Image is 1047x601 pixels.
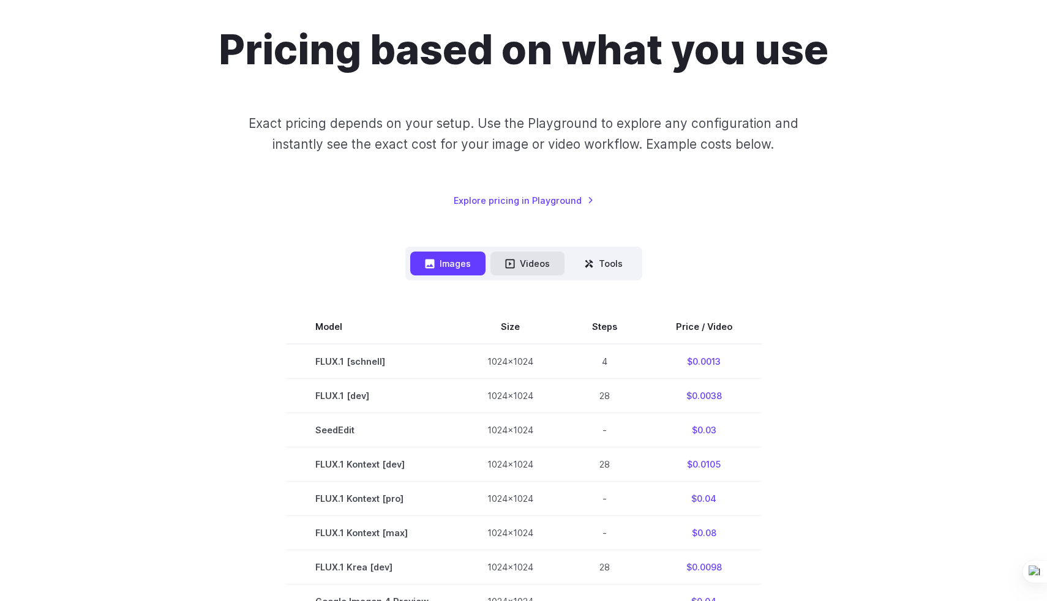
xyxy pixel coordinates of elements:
td: 1024x1024 [458,550,563,584]
p: Exact pricing depends on your setup. Use the Playground to explore any configuration and instantl... [225,113,822,154]
td: 4 [563,344,647,379]
td: $0.08 [647,516,762,550]
td: SeedEdit [286,413,458,447]
td: 1024x1024 [458,379,563,413]
th: Steps [563,310,647,344]
td: 28 [563,550,647,584]
button: Images [410,252,486,275]
td: FLUX.1 Kontext [max] [286,516,458,550]
td: 1024x1024 [458,447,563,482]
td: 1024x1024 [458,482,563,516]
button: Videos [490,252,565,275]
td: $0.03 [647,413,762,447]
td: $0.0038 [647,379,762,413]
td: FLUX.1 [dev] [286,379,458,413]
td: FLUX.1 Kontext [dev] [286,447,458,482]
td: - [563,482,647,516]
th: Size [458,310,563,344]
td: - [563,516,647,550]
button: Tools [569,252,637,275]
h1: Pricing based on what you use [219,26,828,74]
td: 1024x1024 [458,413,563,447]
a: Explore pricing in Playground [454,193,594,207]
td: $0.0013 [647,344,762,379]
td: - [563,413,647,447]
td: $0.0098 [647,550,762,584]
td: 1024x1024 [458,516,563,550]
td: 28 [563,379,647,413]
td: $0.0105 [647,447,762,482]
td: $0.04 [647,482,762,516]
td: FLUX.1 Kontext [pro] [286,482,458,516]
th: Price / Video [647,310,762,344]
td: 1024x1024 [458,344,563,379]
th: Model [286,310,458,344]
td: 28 [563,447,647,482]
td: FLUX.1 [schnell] [286,344,458,379]
td: FLUX.1 Krea [dev] [286,550,458,584]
